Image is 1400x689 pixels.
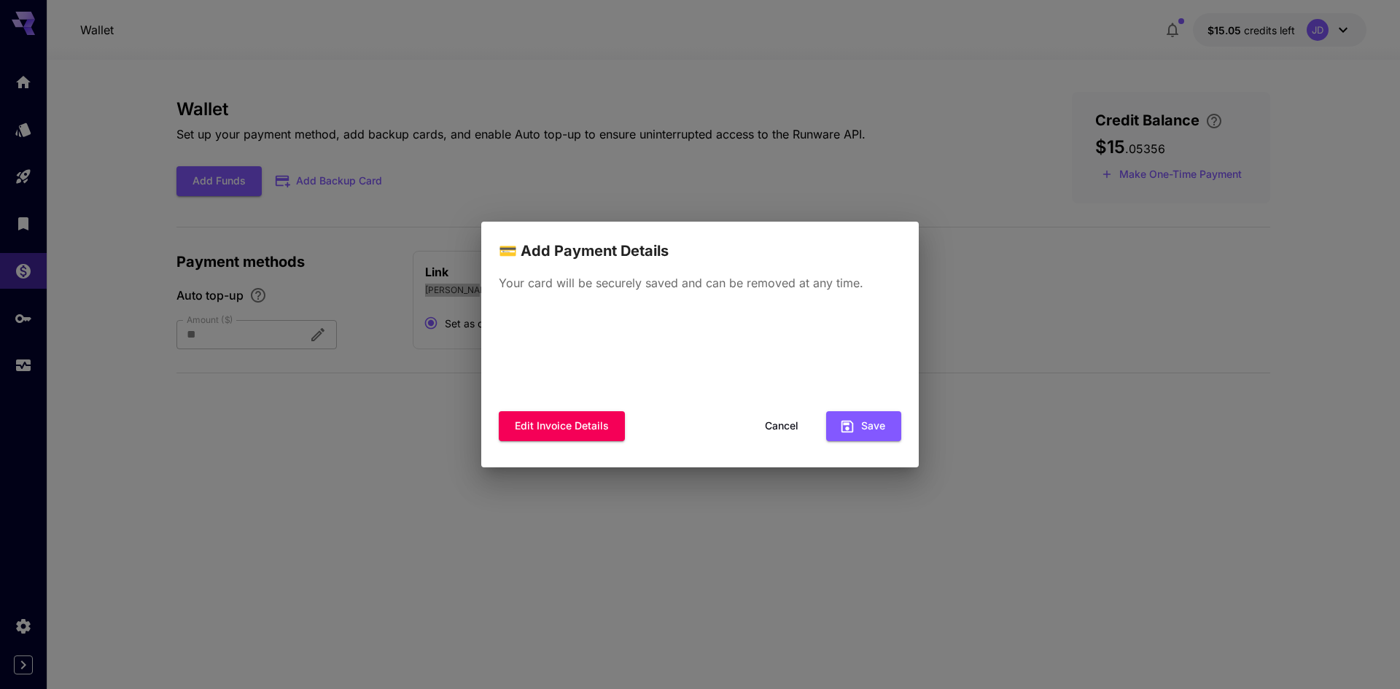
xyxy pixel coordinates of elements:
[496,306,904,402] iframe: Secure payment input frame
[481,222,919,262] h2: 💳 Add Payment Details
[499,411,625,441] button: Edit invoice details
[499,274,901,292] p: Your card will be securely saved and can be removed at any time.
[826,411,901,441] button: Save
[749,411,814,441] button: Cancel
